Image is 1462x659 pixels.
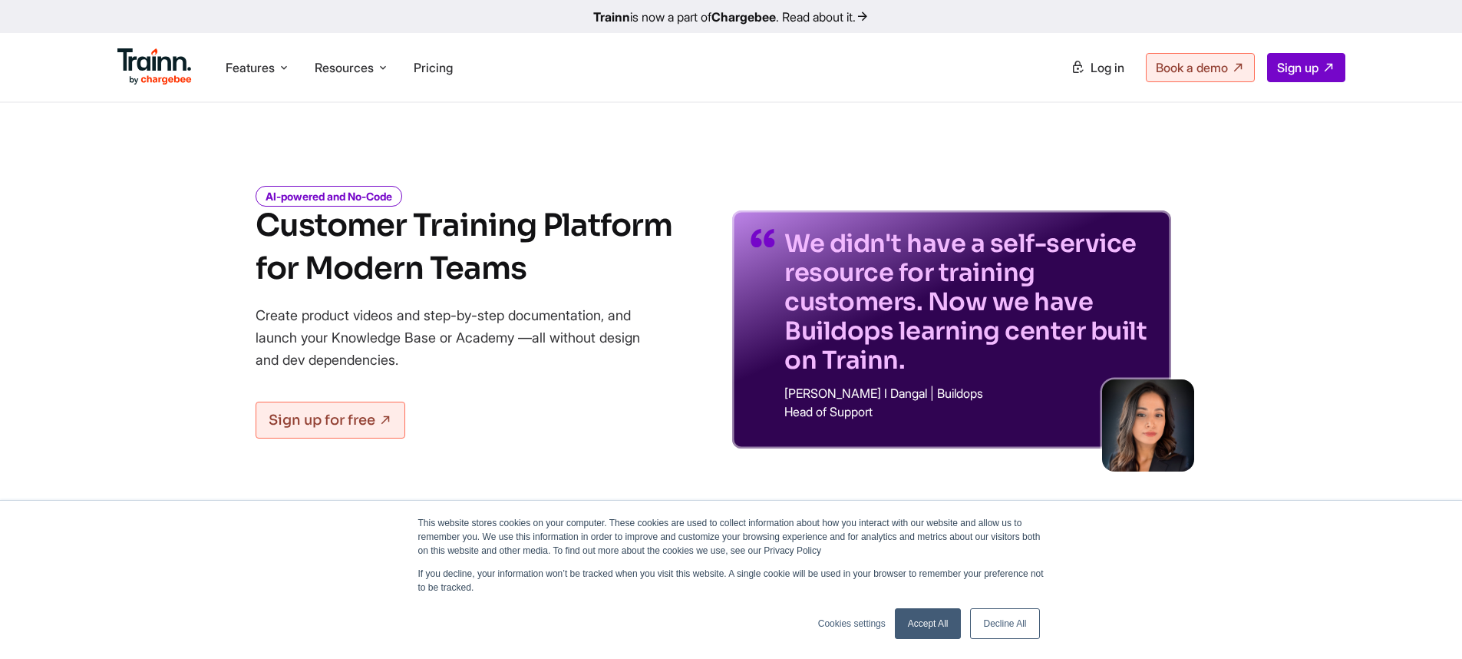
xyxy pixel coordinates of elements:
b: Chargebee [711,9,776,25]
img: Trainn Logo [117,48,193,85]
span: Sign up [1277,60,1318,75]
a: Log in [1061,54,1134,81]
span: Features [226,59,275,76]
b: Trainn [593,9,630,25]
p: [PERSON_NAME] I Dangal | Buildops [784,387,1153,399]
img: quotes-purple.41a7099.svg [751,229,775,247]
h1: Customer Training Platform for Modern Teams [256,204,672,290]
span: Log in [1091,60,1124,75]
a: Cookies settings [818,617,886,631]
a: Pricing [414,60,453,75]
p: Create product videos and step-by-step documentation, and launch your Knowledge Base or Academy —... [256,304,662,371]
span: Book a demo [1156,60,1228,75]
p: This website stores cookies on your computer. These cookies are used to collect information about... [418,516,1045,558]
a: Accept All [895,608,962,639]
a: Decline All [970,608,1039,639]
a: Sign up for free [256,402,405,439]
i: AI-powered and No-Code [256,186,402,207]
span: Resources [315,59,374,76]
p: Head of Support [784,406,1153,418]
img: sabina-buildops.d2e8138.png [1102,379,1194,472]
p: We didn't have a self-service resource for training customers. Now we have Buildops learning cent... [784,229,1153,375]
p: If you decline, your information won’t be tracked when you visit this website. A single cookie wi... [418,567,1045,594]
a: Book a demo [1146,53,1255,82]
iframe: Chat Widget [1385,585,1462,659]
a: Sign up [1267,53,1345,82]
